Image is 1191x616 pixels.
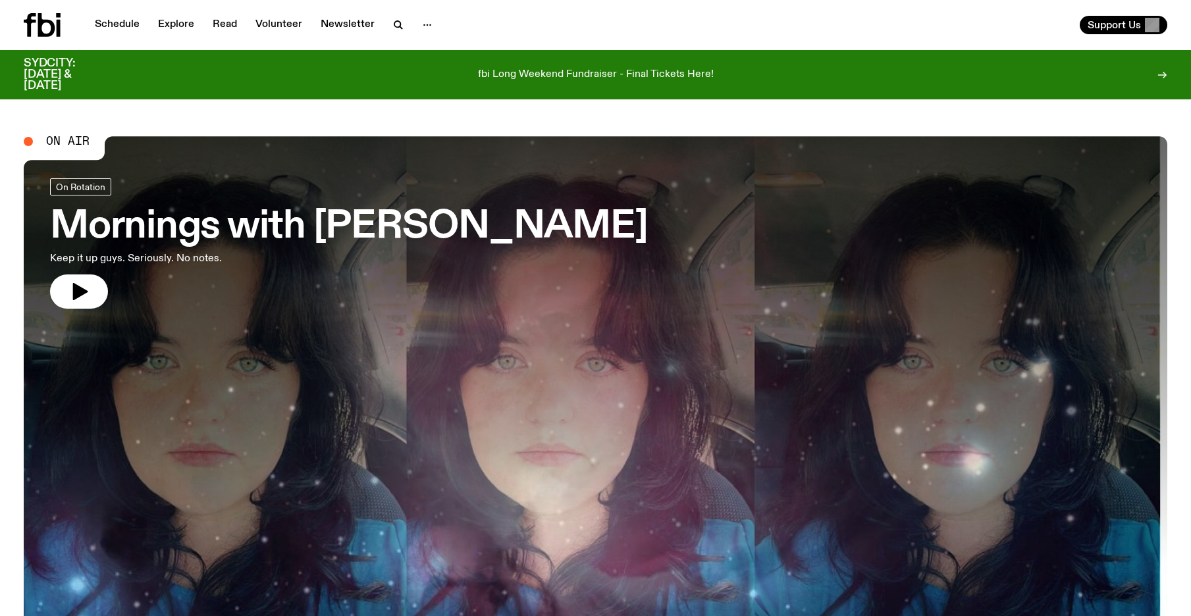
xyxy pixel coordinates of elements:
[46,136,90,147] span: On Air
[1080,16,1167,34] button: Support Us
[50,178,648,309] a: Mornings with [PERSON_NAME]Keep it up guys. Seriously. No notes.
[313,16,383,34] a: Newsletter
[50,178,111,195] a: On Rotation
[50,251,387,267] p: Keep it up guys. Seriously. No notes.
[1088,19,1141,31] span: Support Us
[205,16,245,34] a: Read
[87,16,147,34] a: Schedule
[56,182,105,192] span: On Rotation
[24,58,108,91] h3: SYDCITY: [DATE] & [DATE]
[248,16,310,34] a: Volunteer
[50,209,648,245] h3: Mornings with [PERSON_NAME]
[478,69,714,81] p: fbi Long Weekend Fundraiser - Final Tickets Here!
[150,16,202,34] a: Explore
